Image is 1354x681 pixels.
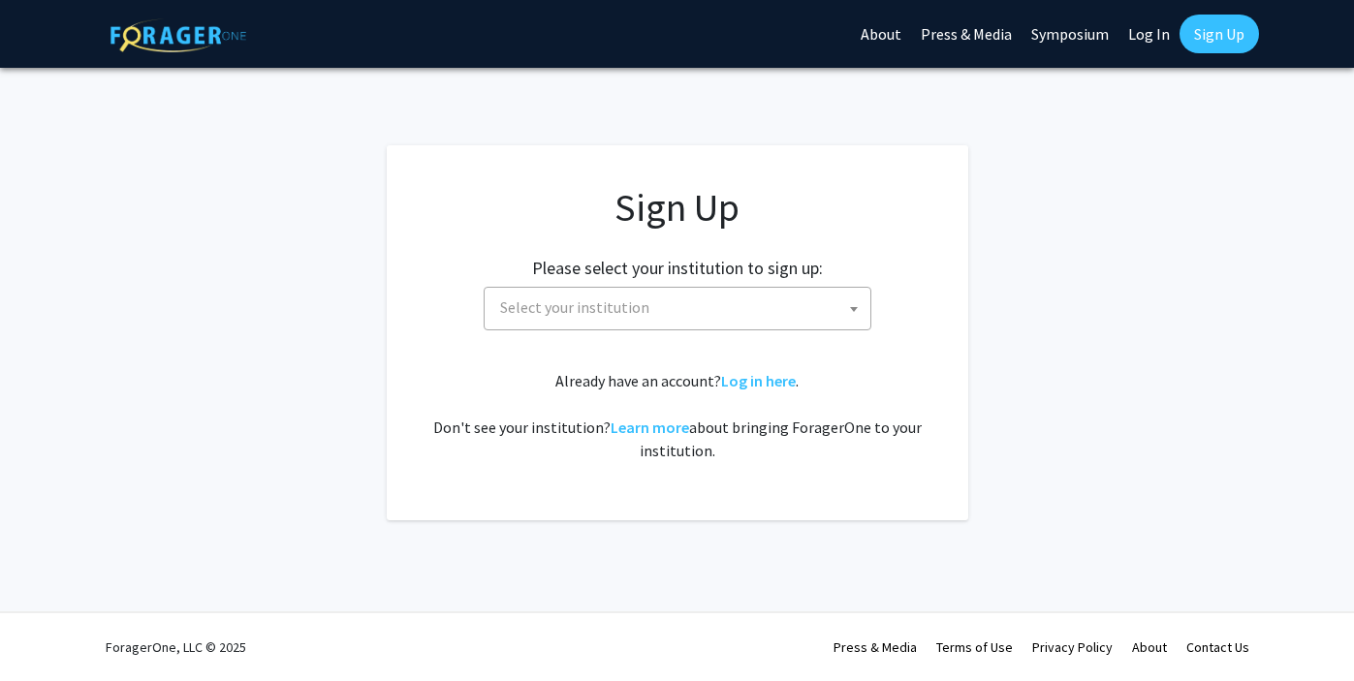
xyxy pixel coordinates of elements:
h2: Please select your institution to sign up: [532,258,823,279]
a: Contact Us [1186,638,1249,656]
span: Select your institution [500,297,649,317]
a: Sign Up [1180,15,1259,53]
span: Select your institution [484,287,871,330]
a: Log in here [721,371,796,390]
a: Press & Media [834,638,917,656]
span: Select your institution [492,288,870,327]
h1: Sign Up [425,184,929,231]
a: About [1132,638,1167,656]
div: ForagerOne, LLC © 2025 [106,613,246,681]
div: Already have an account? . Don't see your institution? about bringing ForagerOne to your institut... [425,369,929,462]
img: ForagerOne Logo [110,18,246,52]
a: Terms of Use [936,638,1013,656]
a: Learn more about bringing ForagerOne to your institution [611,418,689,437]
a: Privacy Policy [1032,638,1113,656]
